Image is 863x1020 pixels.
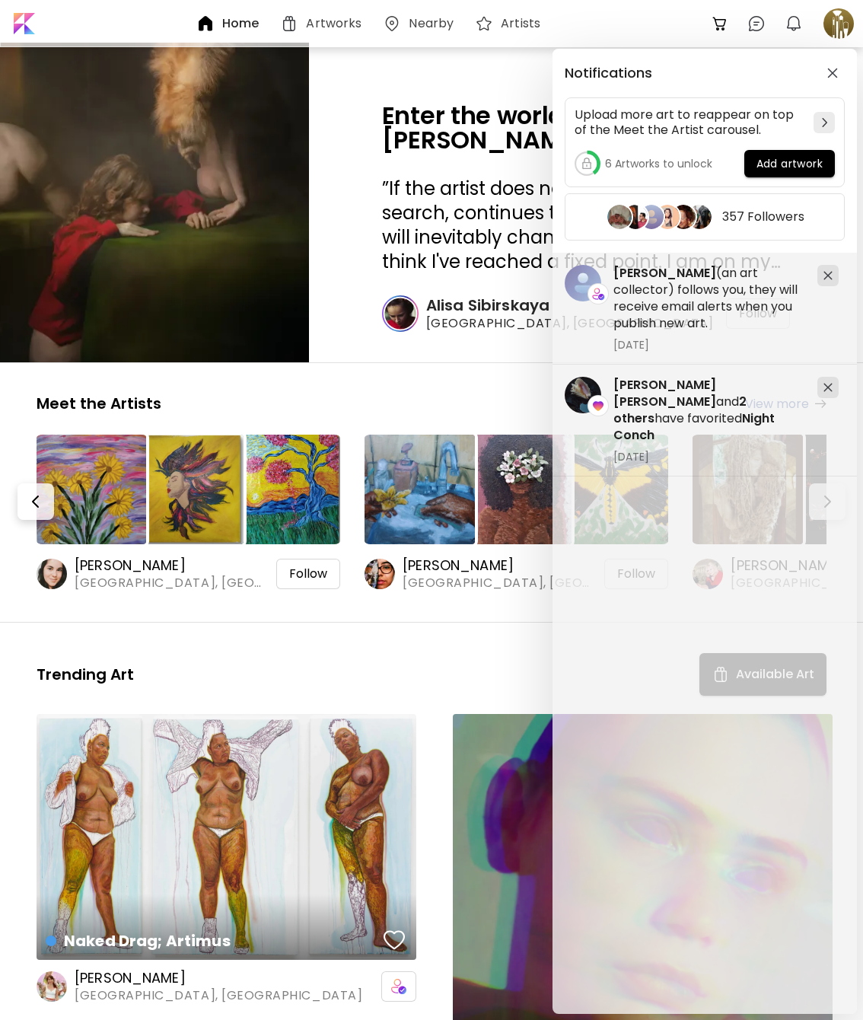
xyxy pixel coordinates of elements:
h5: Upload more art to reappear on top of the Meet the Artist carousel. [575,107,807,138]
span: [PERSON_NAME] [613,264,716,282]
h5: Notifications [565,65,652,81]
button: Add artwork [744,150,835,177]
span: [DATE] [613,338,805,352]
span: [DATE] [613,450,805,464]
h5: (an art collector) follows you, they will receive email alerts when you publish new art. [613,265,805,332]
span: 2 [739,393,747,410]
span: [PERSON_NAME] [PERSON_NAME] [613,376,716,410]
h5: 357 Followers [722,209,804,225]
h5: 6 Artworks to unlock [605,156,712,171]
img: chevron [822,118,827,127]
span: Add artwork [756,156,823,172]
img: closeButton [827,68,838,78]
button: closeButton [820,61,845,85]
h5: and have favorited [613,377,805,444]
span: others [613,410,654,427]
span: Night Conch [613,410,775,444]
